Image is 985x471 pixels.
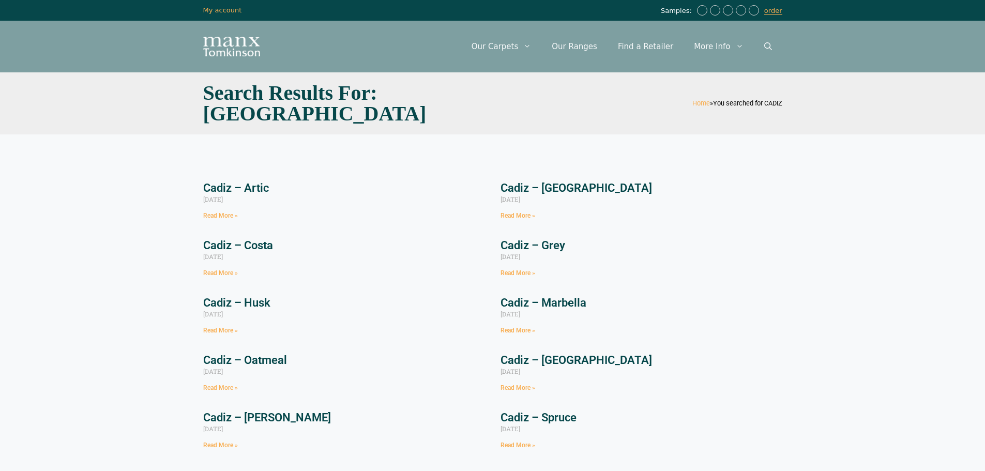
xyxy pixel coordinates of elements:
[203,310,223,318] span: [DATE]
[203,37,260,56] img: Manx Tomkinson
[461,31,542,62] a: Our Carpets
[501,354,652,367] a: Cadiz – [GEOGRAPHIC_DATA]
[461,31,782,62] nav: Primary
[501,239,565,252] a: Cadiz – Grey
[501,296,586,309] a: Cadiz – Marbella
[203,83,488,124] h1: Search Results for: [GEOGRAPHIC_DATA]
[501,411,577,424] a: Cadiz – Spruce
[501,384,535,391] a: Read more about Cadiz – Playa
[713,99,782,107] span: You searched for CADIZ
[501,327,535,334] a: Read more about Cadiz – Marbella
[764,7,782,15] a: order
[203,384,238,391] a: Read more about Cadiz – Oatmeal
[203,269,238,277] a: Read more about Cadiz – Costa
[203,212,238,219] a: Read more about Cadiz – Artic
[203,6,242,14] a: My account
[203,252,223,261] span: [DATE]
[501,442,535,449] a: Read more about Cadiz – Spruce
[501,212,535,219] a: Read more about Cadiz – Cathedral
[203,181,269,194] a: Cadiz – Artic
[684,31,753,62] a: More Info
[501,367,520,375] span: [DATE]
[203,354,287,367] a: Cadiz – Oatmeal
[203,367,223,375] span: [DATE]
[203,239,273,252] a: Cadiz – Costa
[661,7,694,16] span: Samples:
[203,442,238,449] a: Read more about Cadiz – Rowan
[203,411,331,424] a: Cadiz – [PERSON_NAME]
[203,195,223,203] span: [DATE]
[501,195,520,203] span: [DATE]
[501,252,520,261] span: [DATE]
[754,31,782,62] a: Open Search Bar
[501,310,520,318] span: [DATE]
[203,296,270,309] a: Cadiz – Husk
[541,31,608,62] a: Our Ranges
[501,181,652,194] a: Cadiz – [GEOGRAPHIC_DATA]
[501,424,520,433] span: [DATE]
[692,99,710,107] a: Home
[203,424,223,433] span: [DATE]
[692,99,782,107] span: »
[203,327,238,334] a: Read more about Cadiz – Husk
[608,31,684,62] a: Find a Retailer
[501,269,535,277] a: Read more about Cadiz – Grey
